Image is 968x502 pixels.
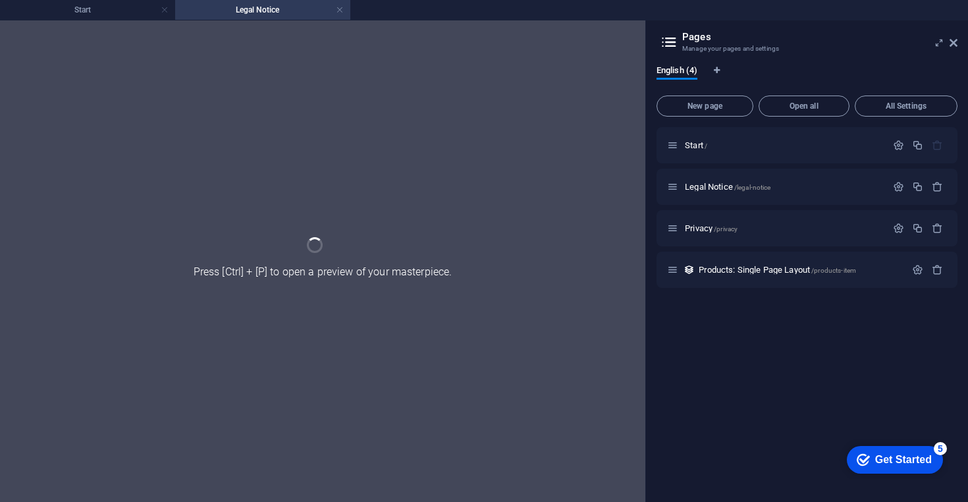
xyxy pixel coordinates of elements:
span: English (4) [657,63,697,81]
div: Remove [932,181,943,192]
div: Settings [893,223,904,234]
div: Remove [932,264,943,275]
div: Duplicate [912,181,923,192]
div: Products: Single Page Layout/products-item [695,265,905,274]
div: Settings [912,264,923,275]
span: All Settings [861,102,952,110]
div: 5 [97,3,111,16]
h3: Manage your pages and settings [682,43,931,55]
span: /products-item [811,267,856,274]
span: Click to open page [685,140,707,150]
span: Products: Single Page Layout [699,265,856,275]
span: Privacy [685,223,738,233]
div: Settings [893,140,904,151]
div: Privacy/privacy [681,224,886,233]
div: This layout is used as a template for all items (e.g. a blog post) of this collection. The conten... [684,264,695,275]
div: Get Started [39,14,95,26]
div: Language Tabs [657,65,957,90]
div: Duplicate [912,140,923,151]
div: Remove [932,223,943,234]
button: New page [657,96,753,117]
span: /privacy [714,225,738,233]
span: Legal Notice [685,182,770,192]
button: All Settings [855,96,957,117]
div: Duplicate [912,223,923,234]
span: Open all [765,102,844,110]
div: Start/ [681,141,886,150]
button: Open all [759,96,849,117]
span: /legal-notice [734,184,771,191]
div: The startpage cannot be deleted [932,140,943,151]
h4: Legal Notice [175,3,350,17]
span: New page [662,102,747,110]
div: Settings [893,181,904,192]
div: Legal Notice/legal-notice [681,182,886,191]
span: / [705,142,707,150]
h2: Pages [682,31,957,43]
div: Get Started 5 items remaining, 0% complete [11,7,107,34]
